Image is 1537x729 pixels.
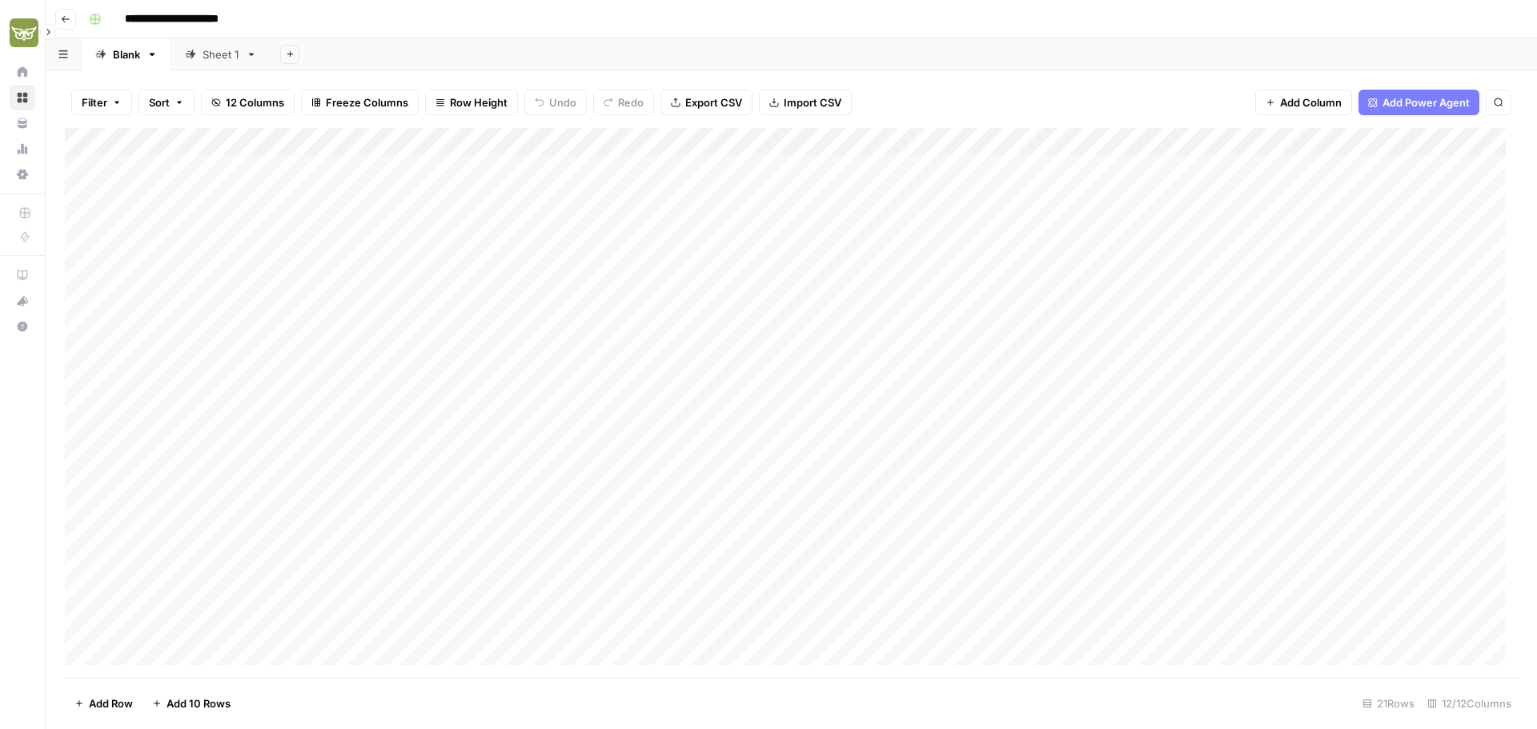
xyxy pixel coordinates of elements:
[10,110,35,136] a: Your Data
[618,94,644,110] span: Redo
[10,13,35,53] button: Workspace: Evergreen Media
[171,38,271,70] a: Sheet 1
[425,90,518,115] button: Row Height
[326,94,408,110] span: Freeze Columns
[784,94,841,110] span: Import CSV
[10,85,35,110] a: Browse
[1255,90,1352,115] button: Add Column
[10,288,35,314] button: What's new?
[65,691,142,716] button: Add Row
[549,94,576,110] span: Undo
[142,691,240,716] button: Add 10 Rows
[10,59,35,85] a: Home
[226,94,284,110] span: 12 Columns
[301,90,419,115] button: Freeze Columns
[201,90,295,115] button: 12 Columns
[10,136,35,162] a: Usage
[685,94,742,110] span: Export CSV
[1280,94,1342,110] span: Add Column
[10,18,38,47] img: Evergreen Media Logo
[149,94,170,110] span: Sort
[82,38,171,70] a: Blank
[1358,90,1479,115] button: Add Power Agent
[1356,691,1421,716] div: 21 Rows
[524,90,587,115] button: Undo
[1382,94,1470,110] span: Add Power Agent
[89,695,133,711] span: Add Row
[10,289,34,313] div: What's new?
[203,46,239,62] div: Sheet 1
[82,94,107,110] span: Filter
[167,695,231,711] span: Add 10 Rows
[660,90,752,115] button: Export CSV
[10,162,35,187] a: Settings
[71,90,132,115] button: Filter
[138,90,195,115] button: Sort
[450,94,508,110] span: Row Height
[10,314,35,339] button: Help + Support
[10,262,35,288] a: AirOps Academy
[113,46,140,62] div: Blank
[759,90,852,115] button: Import CSV
[593,90,654,115] button: Redo
[1421,691,1518,716] div: 12/12 Columns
